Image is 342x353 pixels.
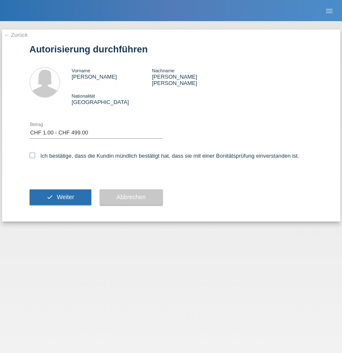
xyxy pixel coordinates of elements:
[47,194,53,200] i: check
[100,189,163,205] button: Abbrechen
[72,93,95,99] span: Nationalität
[30,189,91,205] button: check Weiter
[72,68,90,73] span: Vorname
[72,93,152,105] div: [GEOGRAPHIC_DATA]
[30,44,313,55] h1: Autorisierung durchführen
[152,67,232,86] div: [PERSON_NAME] [PERSON_NAME]
[152,68,174,73] span: Nachname
[321,8,338,13] a: menu
[72,67,152,80] div: [PERSON_NAME]
[325,7,334,15] i: menu
[30,153,299,159] label: Ich bestätige, dass die Kundin mündlich bestätigt hat, dass sie mit einer Bonitätsprüfung einvers...
[4,32,28,38] a: ← Zurück
[117,194,146,200] span: Abbrechen
[57,194,74,200] span: Weiter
